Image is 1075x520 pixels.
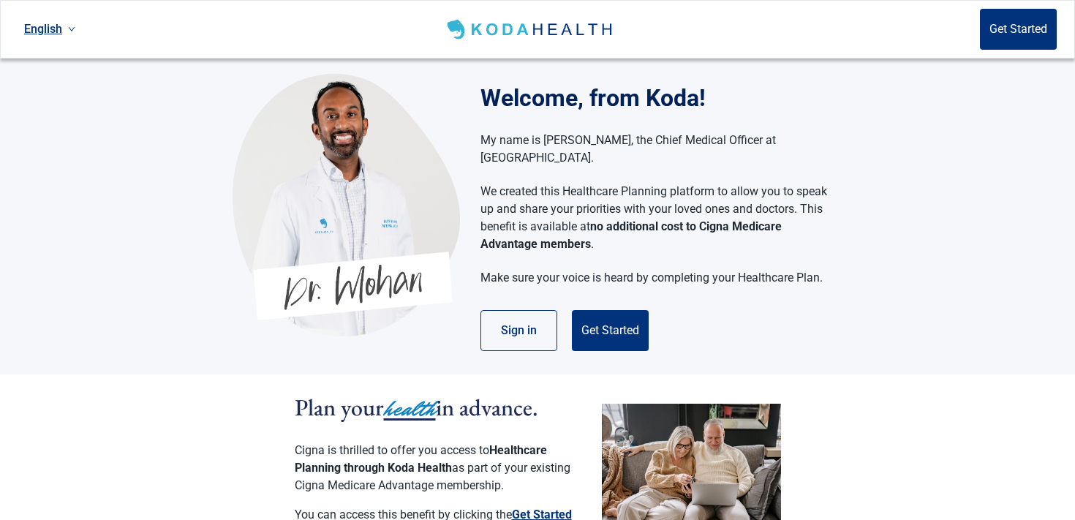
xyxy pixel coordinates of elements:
span: in advance. [436,392,538,423]
h1: Welcome, from Koda! [480,80,842,116]
strong: no additional cost to Cigna Medicare Advantage members [480,219,782,251]
img: Koda Health [444,18,617,41]
button: Get Started [980,9,1057,50]
a: Current language: English [18,17,81,41]
img: Koda Health [233,73,460,336]
button: Sign in [480,310,557,351]
p: Make sure your voice is heard by completing your Healthcare Plan. [480,269,828,287]
span: down [68,26,75,33]
span: Cigna is thrilled to offer you access to [295,443,489,457]
p: My name is [PERSON_NAME], the Chief Medical Officer at [GEOGRAPHIC_DATA]. [480,132,828,167]
span: Plan your [295,392,384,423]
button: Get Started [572,310,649,351]
p: We created this Healthcare Planning platform to allow you to speak up and share your priorities w... [480,183,828,253]
span: health [384,393,436,425]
